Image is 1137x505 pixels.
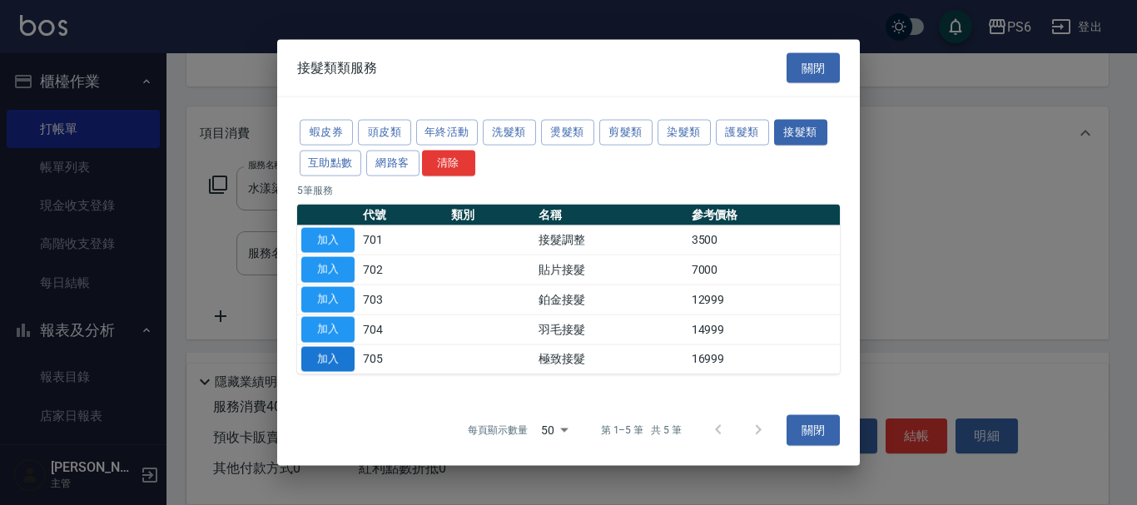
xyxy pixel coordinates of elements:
th: 類別 [447,204,535,225]
th: 代號 [359,204,447,225]
button: 關閉 [787,52,840,83]
button: 加入 [301,257,355,283]
p: 每頁顯示數量 [468,423,528,438]
td: 3500 [688,225,840,255]
button: 染髮類 [658,120,711,146]
button: 頭皮類 [358,120,411,146]
td: 16999 [688,344,840,374]
button: 剪髮類 [599,120,653,146]
td: 貼片接髮 [534,255,687,285]
button: 互助點數 [300,150,361,176]
button: 加入 [301,316,355,342]
button: 蝦皮券 [300,120,353,146]
td: 704 [359,314,447,344]
button: 清除 [422,150,475,176]
td: 極致接髮 [534,344,687,374]
button: 加入 [301,287,355,313]
button: 關閉 [787,415,840,446]
button: 加入 [301,346,355,372]
td: 7000 [688,255,840,285]
td: 702 [359,255,447,285]
td: 705 [359,344,447,374]
button: 接髮類 [774,120,827,146]
th: 參考價格 [688,204,840,225]
td: 羽毛接髮 [534,314,687,344]
p: 5 筆服務 [297,182,840,197]
td: 14999 [688,314,840,344]
p: 第 1–5 筆 共 5 筆 [601,423,682,438]
button: 網路客 [366,150,420,176]
th: 名稱 [534,204,687,225]
button: 年終活動 [416,120,478,146]
button: 加入 [301,227,355,253]
td: 鉑金接髮 [534,285,687,314]
button: 燙髮類 [541,120,594,146]
button: 護髮類 [716,120,769,146]
span: 接髮類類服務 [297,59,377,76]
td: 接髮調整 [534,225,687,255]
td: 703 [359,285,447,314]
div: 50 [534,408,574,453]
td: 701 [359,225,447,255]
button: 洗髮類 [483,120,536,146]
td: 12999 [688,285,840,314]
